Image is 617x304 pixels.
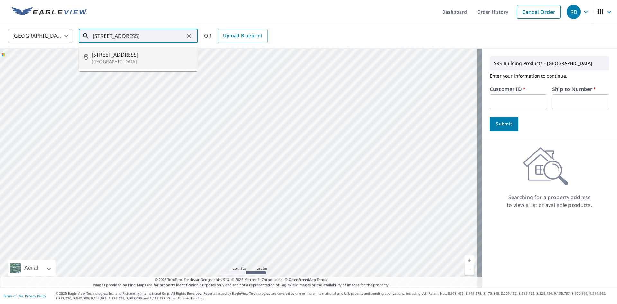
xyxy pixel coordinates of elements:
[465,255,474,265] a: Current Level 5, Zoom In
[490,87,526,92] label: Customer ID
[552,87,596,92] label: Ship to Number
[25,294,46,298] a: Privacy Policy
[93,27,184,45] input: Search by address or latitude-longitude
[495,120,513,128] span: Submit
[506,193,593,209] p: Searching for a property address to view a list of available products.
[3,294,46,298] p: |
[12,7,87,17] img: EV Logo
[223,32,262,40] span: Upload Blueprint
[289,277,316,282] a: OpenStreetMap
[204,29,268,43] div: OR
[92,59,192,65] p: [GEOGRAPHIC_DATA]
[155,277,327,282] span: © 2025 TomTom, Earthstar Geographics SIO, © 2025 Microsoft Corporation, ©
[8,27,72,45] div: [GEOGRAPHIC_DATA]
[491,58,608,69] p: SRS Building Products - [GEOGRAPHIC_DATA]
[92,51,192,59] span: [STREET_ADDRESS]
[56,291,614,301] p: © 2025 Eagle View Technologies, Inc. and Pictometry International Corp. All Rights Reserved. Repo...
[184,32,193,41] button: Clear
[3,294,23,298] a: Terms of Use
[567,5,581,19] div: RB
[465,265,474,275] a: Current Level 5, Zoom Out
[490,117,518,131] button: Submit
[517,5,561,19] a: Cancel Order
[490,70,609,81] p: Enter your information to continue.
[218,29,267,43] a: Upload Blueprint
[8,260,56,276] div: Aerial
[22,260,40,276] div: Aerial
[317,277,327,282] a: Terms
